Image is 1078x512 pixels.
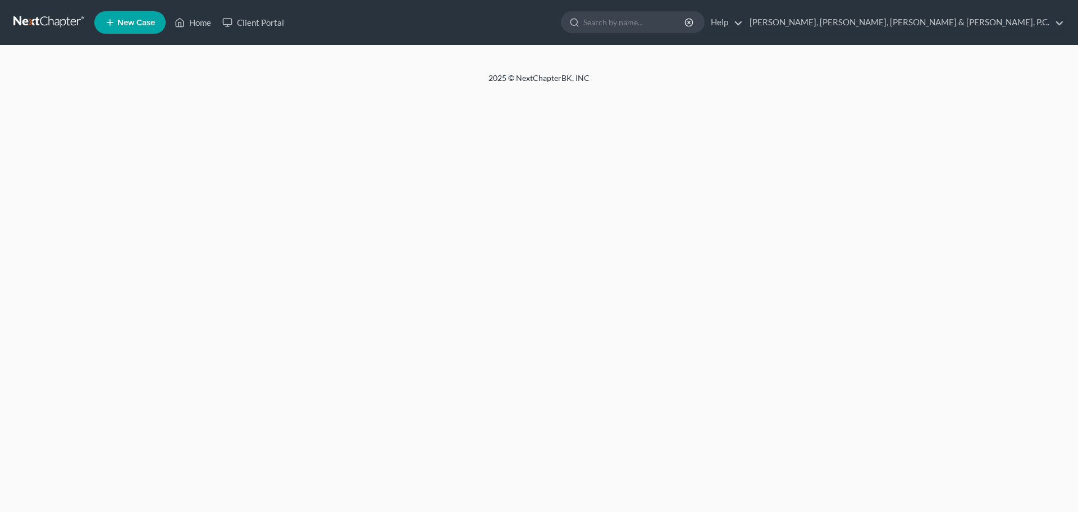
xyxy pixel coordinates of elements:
[744,12,1064,33] a: [PERSON_NAME], [PERSON_NAME], [PERSON_NAME] & [PERSON_NAME], P.C.
[705,12,743,33] a: Help
[219,73,859,93] div: 2025 © NextChapterBK, INC
[217,12,290,33] a: Client Portal
[583,12,686,33] input: Search by name...
[169,12,217,33] a: Home
[117,19,155,27] span: New Case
